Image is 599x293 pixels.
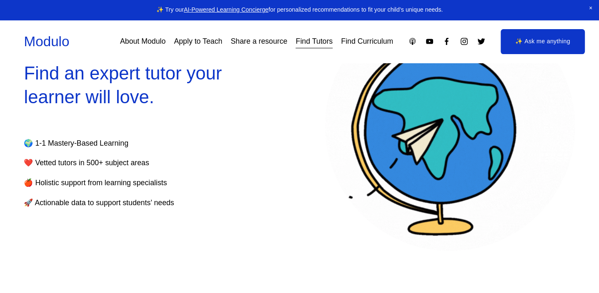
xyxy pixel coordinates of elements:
a: ✨ Ask me anything [501,29,585,54]
a: Apply to Teach [174,34,222,49]
a: Twitter [477,37,486,46]
a: Apple Podcasts [408,37,417,46]
p: 🍎 Holistic support from learning specialists [24,176,251,190]
a: AI-Powered Learning Concierge [184,6,268,13]
a: Share a resource [231,34,287,49]
p: 🌍 1-1 Mastery-Based Learning [24,137,251,150]
a: Modulo [24,34,69,49]
a: About Modulo [120,34,165,49]
h2: Find an expert tutor your learner will love. [24,62,274,109]
a: Find Tutors [296,34,333,49]
a: Instagram [460,37,469,46]
p: 🚀 Actionable data to support students’ needs [24,196,251,210]
a: Facebook [442,37,451,46]
a: YouTube [425,37,434,46]
p: ❤️ Vetted tutors in 500+ subject areas [24,156,251,170]
a: Find Curriculum [341,34,393,49]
